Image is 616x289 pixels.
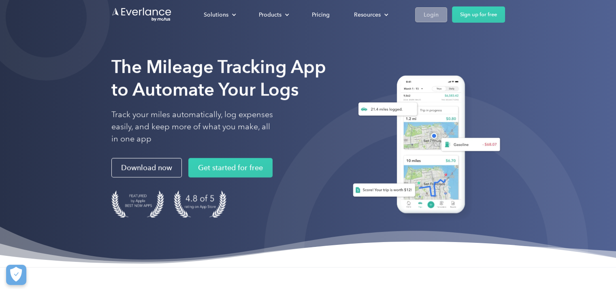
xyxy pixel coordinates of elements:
a: Get started for free [188,158,273,178]
a: Download now [111,158,182,178]
strong: The Mileage Tracking App to Automate Your Logs [111,56,326,100]
a: Go to homepage [111,7,172,22]
div: Solutions [204,10,228,20]
img: 4.9 out of 5 stars on the app store [174,191,226,218]
div: Login [424,10,439,20]
div: Products [251,8,296,22]
div: Products [259,10,281,20]
a: Pricing [304,8,338,22]
img: Badge for Featured by Apple Best New Apps [111,191,164,218]
a: Sign up for free [452,6,505,23]
div: Resources [346,8,395,22]
div: Pricing [312,10,330,20]
a: Login [415,7,447,22]
p: Track your miles automatically, log expenses easily, and keep more of what you make, all in one app [111,109,273,145]
div: Resources [354,10,381,20]
img: Everlance, mileage tracker app, expense tracking app [343,69,505,223]
button: Cookies Settings [6,265,26,285]
div: Solutions [196,8,243,22]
